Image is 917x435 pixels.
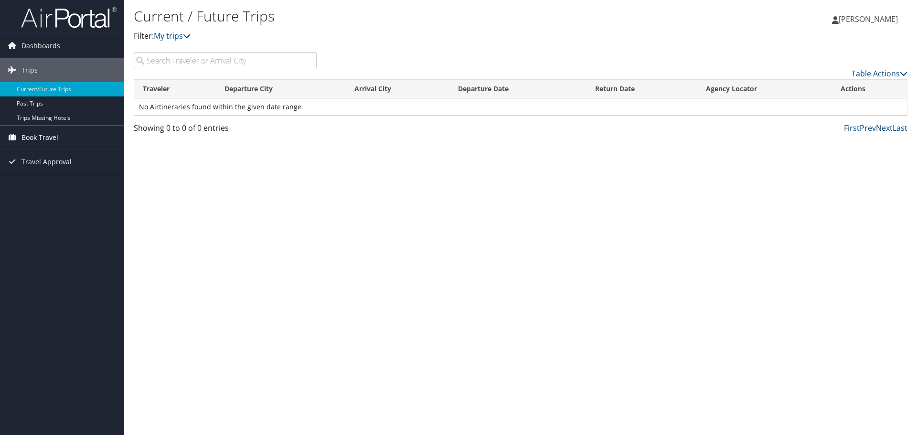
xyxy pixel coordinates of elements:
div: Showing 0 to 0 of 0 entries [134,122,317,138]
span: Book Travel [21,126,58,149]
a: [PERSON_NAME] [832,5,907,33]
input: Search Traveler or Arrival City [134,52,317,69]
span: Dashboards [21,34,60,58]
h1: Current / Future Trips [134,6,650,26]
span: [PERSON_NAME] [839,14,898,24]
a: Table Actions [852,68,907,79]
th: Traveler: activate to sort column ascending [134,80,216,98]
p: Filter: [134,30,650,42]
a: Next [876,123,893,133]
img: airportal-logo.png [21,6,117,29]
th: Departure Date: activate to sort column descending [449,80,586,98]
th: Arrival City: activate to sort column ascending [346,80,449,98]
a: Prev [860,123,876,133]
span: Trips [21,58,38,82]
th: Actions [832,80,907,98]
th: Departure City: activate to sort column ascending [216,80,346,98]
a: First [844,123,860,133]
a: My trips [154,31,191,41]
a: Last [893,123,907,133]
span: Travel Approval [21,150,72,174]
th: Return Date: activate to sort column ascending [586,80,697,98]
td: No Airtineraries found within the given date range. [134,98,907,116]
th: Agency Locator: activate to sort column ascending [697,80,832,98]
